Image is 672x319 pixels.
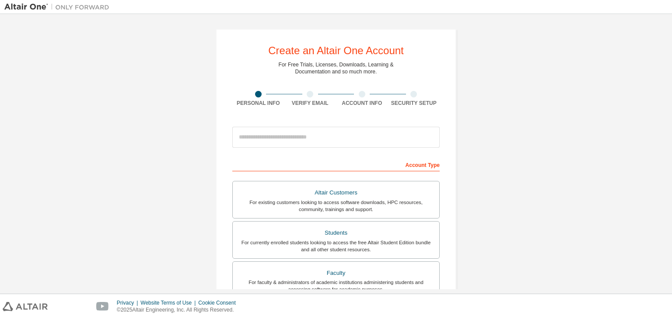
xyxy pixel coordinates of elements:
div: Privacy [117,299,140,306]
p: © 2025 Altair Engineering, Inc. All Rights Reserved. [117,306,241,314]
div: For existing customers looking to access software downloads, HPC resources, community, trainings ... [238,199,434,213]
img: altair_logo.svg [3,302,48,311]
div: Create an Altair One Account [268,45,404,56]
img: youtube.svg [96,302,109,311]
div: For Free Trials, Licenses, Downloads, Learning & Documentation and so much more. [279,61,394,75]
div: Personal Info [232,100,284,107]
div: Account Info [336,100,388,107]
div: Website Terms of Use [140,299,198,306]
div: Faculty [238,267,434,279]
div: Verify Email [284,100,336,107]
img: Altair One [4,3,114,11]
div: Altair Customers [238,187,434,199]
div: Students [238,227,434,239]
div: For currently enrolled students looking to access the free Altair Student Edition bundle and all ... [238,239,434,253]
div: Security Setup [388,100,440,107]
div: For faculty & administrators of academic institutions administering students and accessing softwa... [238,279,434,293]
div: Cookie Consent [198,299,241,306]
div: Account Type [232,157,440,171]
